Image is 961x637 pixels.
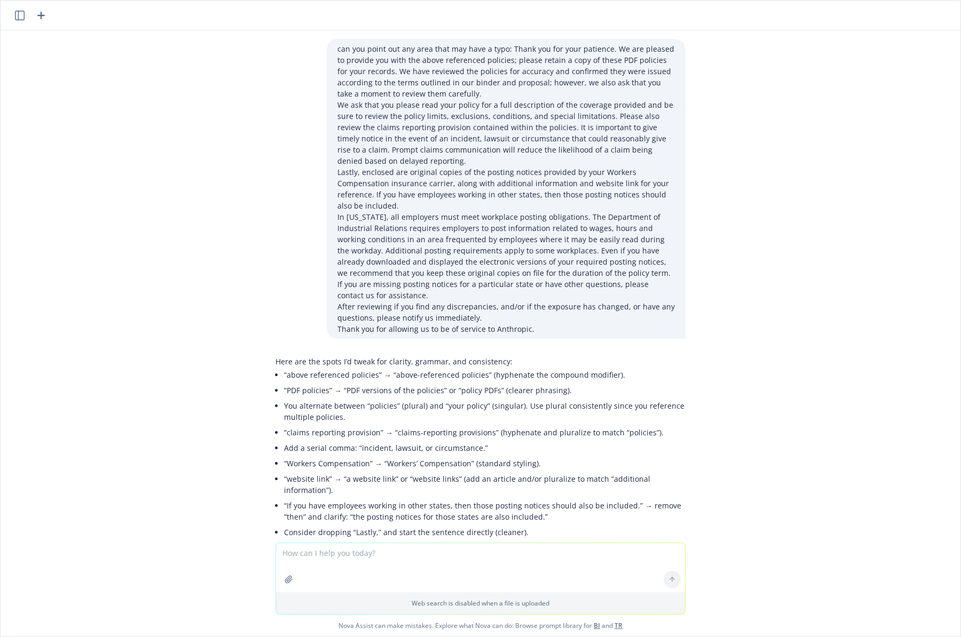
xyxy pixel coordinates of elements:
[594,621,600,630] a: BI
[337,166,675,211] p: Lastly, enclosed are original copies of the posting notices provided by your Workers Compensation...
[284,398,686,425] li: You alternate between “policies” (plural) and “your policy” (singular). Use plural consistently s...
[337,43,675,99] p: can you point out any area that may have a typo: Thank you for your patience. We are pleased to p...
[282,599,679,608] p: Web search is disabled when a file is uploaded
[284,383,686,398] li: “PDF policies” → “PDF versions of the policies” or “policy PDFs” (clearer phrasing).
[615,621,623,630] a: TR
[284,440,686,456] li: Add a serial comma: “incident, lawsuit, or circumstance.”
[337,323,675,335] p: Thank you for allowing us to be of service to Anthropic.
[275,356,686,367] p: Here are the spots I’d tweak for clarity, grammar, and consistency:
[284,540,686,578] li: “After reviewing if you find any discrepancies, and/or if the exposure has changed, or have any q...
[337,99,675,166] p: We ask that you please read your policy for a full description of the coverage provided and be su...
[284,425,686,440] li: “claims reporting provision” → “claims-reporting provisions” (hyphenate and pluralize to match “p...
[284,471,686,498] li: “website link” → “a website link” or “website links” (add an article and/or pluralize to match “a...
[337,211,675,301] p: In [US_STATE], all employers must meet workplace posting obligations. The Department of Industria...
[337,301,675,323] p: After reviewing if you find any discrepancies, and/or if the exposure has changed, or have any qu...
[284,524,686,540] li: Consider dropping “Lastly,” and start the sentence directly (cleaner).
[284,367,686,383] li: “above referenced policies” → “above-referenced policies” (hyphenate the compound modifier).
[284,456,686,471] li: “Workers Compensation” → “Workers’ Compensation” (standard styling).
[5,615,956,636] span: Nova Assist can make mistakes. Explore what Nova can do: Browse prompt library for and
[284,498,686,524] li: “If you have employees working in other states, then those posting notices should also be include...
